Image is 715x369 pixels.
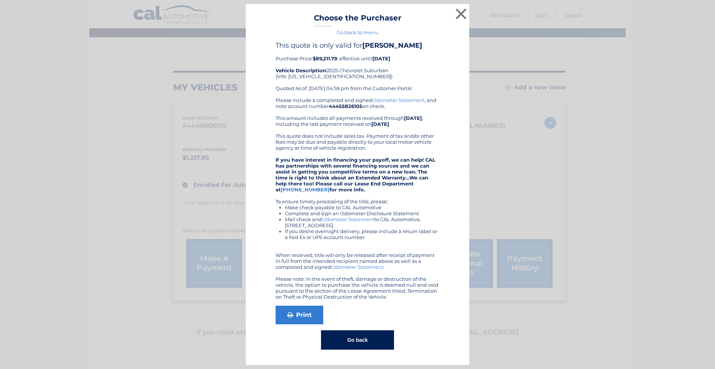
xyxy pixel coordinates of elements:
button: × [454,6,468,21]
div: Purchase Price: , effective until 2025 Chevrolet Suburban (VIN: [US_VEHICLE_IDENTIFICATION_NUMBER... [276,41,439,97]
li: If you desire overnight delivery, please include a return label or a Fed Ex or UPS account number. [285,228,439,240]
a: [PHONE_NUMBER] [281,187,330,193]
a: Odometer Statement [331,264,384,270]
strong: Vehicle Description: [276,67,327,73]
a: Odometer Statement [322,216,374,222]
li: Make check payable to CAL Automotive [285,204,439,210]
strong: If you have interest in financing your payoff, we can help! CAL has partnerships with several fin... [276,157,435,193]
h4: This quote is only valid for [276,41,439,50]
a: Print [276,306,323,324]
button: Go back [321,330,394,350]
a: Go back to menu [337,29,378,35]
b: 44455826105 [329,103,362,109]
li: Mail check and to CAL Automotive, [STREET_ADDRESS] [285,216,439,228]
b: $89,211.79 [313,55,337,61]
li: Complete and sign an Odometer Disclosure Statement [285,210,439,216]
b: [DATE] [372,55,390,61]
div: Please include a completed and signed , and note account number on check. This amount includes al... [276,97,439,300]
a: Odometer Statement [372,97,425,103]
b: [PERSON_NAME] [362,41,422,50]
h3: Choose the Purchaser [314,13,401,26]
b: [DATE] [404,115,422,121]
b: [DATE] [371,121,389,127]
